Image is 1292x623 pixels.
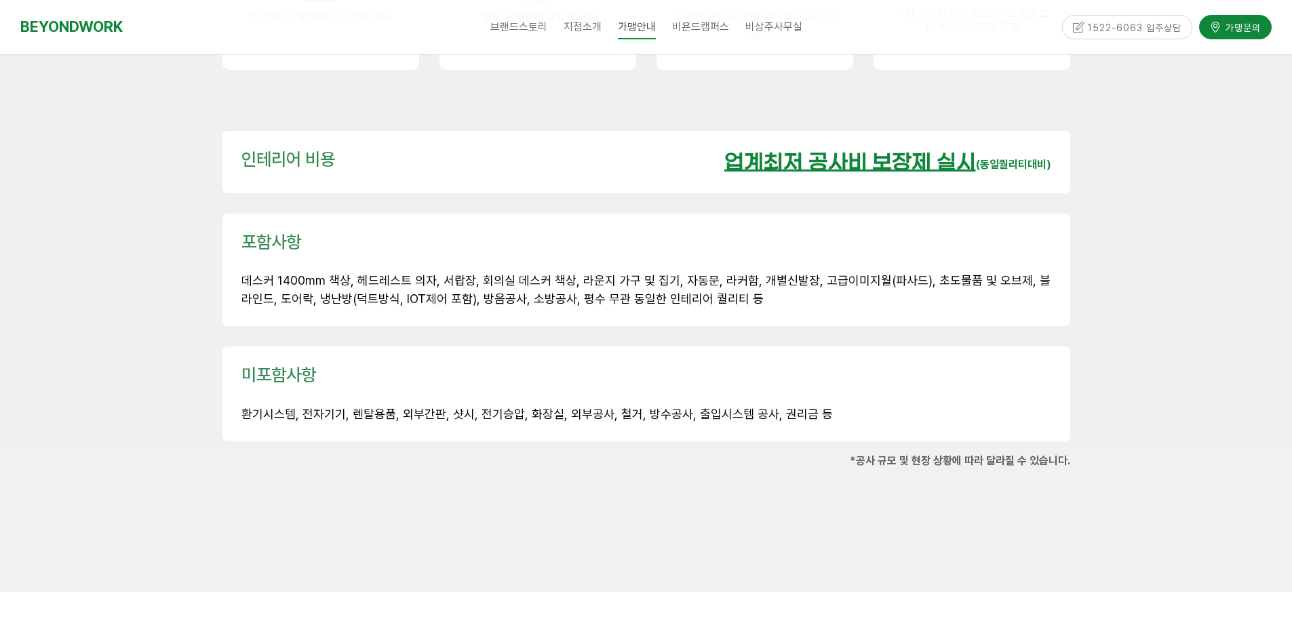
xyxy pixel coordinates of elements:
span: 가맹문의 [1221,21,1261,35]
span: 지점소개 [564,20,602,33]
a: 비욘드캠퍼스 [664,10,737,44]
a: 지점소개 [555,10,610,44]
u: 업계최저 공사비 보장제 실시 [724,151,976,175]
span: 데스커 1400mm 책상, 헤드레스트 의자, 서랍장, 회의실 데스커 책상, 라운지 가구 및 집기, 자동문, 라커함, 개별신발장, 고급이미지월(파사드), 초도물품 및 오브제, ... [241,273,1051,306]
a: 가맹안내 [610,10,664,44]
a: 브랜드스토리 [482,10,555,44]
span: 미포함사항 [241,364,316,385]
a: 가맹문의 [1199,15,1272,39]
span: 비상주사무실 [745,20,802,33]
a: BEYONDWORK [20,14,123,39]
a: 비상주사무실 [737,10,810,44]
strong: *공사 규모 및 현장 상황에 따라 달라질 수 있습니다. [850,454,1070,467]
span: 가맹안내 [618,16,656,39]
span: 포함사항 [241,231,301,252]
span: 브랜드스토리 [490,20,547,33]
strong: (동일퀄리티대비) [976,158,1051,171]
span: 인테리어 비용 [241,148,335,169]
span: 비욘드캠퍼스 [672,20,729,33]
span: 환기시스템, 전자기기, 렌탈용품, 외부간판, 샷시, 전기승압, 화장실, 외부공사, 철거, 방수공사, 출입시스템 공사, 권리금 등 [241,407,833,421]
